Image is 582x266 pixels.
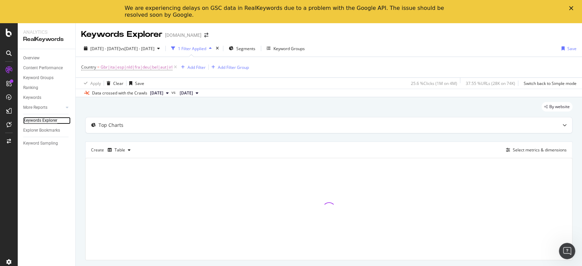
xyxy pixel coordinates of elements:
button: Apply [81,78,101,89]
span: = [97,64,100,70]
div: More Reports [23,104,47,111]
span: vs [DATE] - [DATE] [120,46,154,51]
a: Explorer Bookmarks [23,127,71,134]
a: More Reports [23,104,64,111]
div: Switch back to Simple mode [524,80,577,86]
div: Keyword Sampling [23,140,58,147]
div: Explorer Bookmarks [23,127,60,134]
button: [DATE] [147,89,171,97]
span: Gbr|ita|esp|nld|fra|deu|bel|aut|irl [101,62,173,72]
a: Overview [23,55,71,62]
button: Save [559,43,577,54]
span: 2025 Aug. 27th [150,90,163,96]
div: Data crossed with the Crawls [92,90,147,96]
button: Add Filter Group [209,63,249,71]
span: Country [81,64,96,70]
div: Top Charts [99,122,123,129]
div: [DOMAIN_NAME] [165,32,202,39]
div: Close [569,6,576,10]
div: Apply [90,80,101,86]
div: times [214,45,220,52]
button: Add Filter [178,63,206,71]
iframe: Intercom live chat [559,243,575,259]
span: Segments [236,46,255,51]
a: Keyword Sampling [23,140,71,147]
div: arrow-right-arrow-left [204,33,208,38]
a: Keywords [23,94,71,101]
div: Keywords Explorer [81,29,162,40]
div: We are experiencing delays on GSC data in RealKeywords due to a problem with the Google API. The ... [125,5,447,18]
div: RealKeywords [23,35,70,43]
button: Keyword Groups [264,43,308,54]
div: Clear [113,80,123,86]
span: [DATE] - [DATE] [90,46,120,51]
div: 37.55 % URLs ( 28K on 74K ) [466,80,515,86]
div: Add Filter Group [218,64,249,70]
div: Save [135,80,144,86]
div: Select metrics & dimensions [513,147,567,153]
button: [DATE] [177,89,201,97]
div: Keyword Groups [23,74,54,82]
div: Save [567,46,577,51]
div: Add Filter [188,64,206,70]
div: Content Performance [23,64,63,72]
button: Table [105,145,133,156]
a: Ranking [23,84,71,91]
a: Keyword Groups [23,74,71,82]
div: Table [115,148,125,152]
div: legacy label [541,102,572,112]
span: vs [171,89,177,95]
div: Ranking [23,84,38,91]
button: Clear [104,78,123,89]
a: Keywords Explorer [23,117,71,124]
span: By website [549,105,570,109]
button: Save [126,78,144,89]
div: Keywords Explorer [23,117,57,124]
button: 1 Filter Applied [168,43,214,54]
div: Overview [23,55,40,62]
button: [DATE] - [DATE]vs[DATE] - [DATE] [81,43,163,54]
span: 2025 Feb. 28th [180,90,193,96]
div: Keyword Groups [273,46,305,51]
button: Switch back to Simple mode [521,78,577,89]
div: Analytics [23,29,70,35]
button: Select metrics & dimensions [503,146,567,154]
div: Create [91,145,133,156]
div: 25.6 % Clicks ( 1M on 4M ) [411,80,457,86]
button: Segments [226,43,258,54]
a: Content Performance [23,64,71,72]
div: Keywords [23,94,41,101]
div: 1 Filter Applied [178,46,206,51]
